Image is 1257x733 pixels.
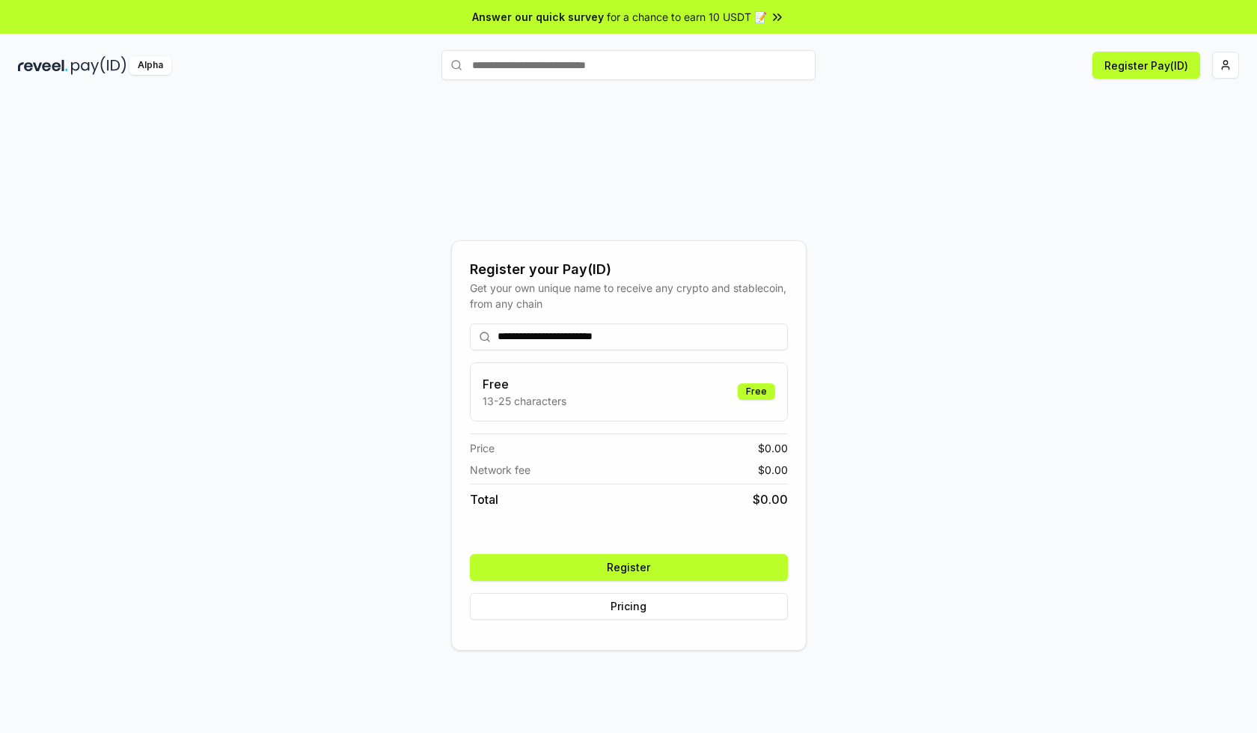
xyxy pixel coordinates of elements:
span: $ 0.00 [758,440,788,456]
div: Register your Pay(ID) [470,259,788,280]
div: Alpha [129,56,171,75]
span: for a chance to earn 10 USDT 📝 [607,9,767,25]
span: $ 0.00 [753,490,788,508]
button: Register [470,554,788,581]
span: Answer our quick survey [472,9,604,25]
h3: Free [483,375,566,393]
p: 13-25 characters [483,393,566,409]
button: Register Pay(ID) [1092,52,1200,79]
span: Total [470,490,498,508]
div: Free [738,383,775,400]
img: pay_id [71,56,126,75]
span: Network fee [470,462,530,478]
span: Price [470,440,495,456]
div: Get your own unique name to receive any crypto and stablecoin, from any chain [470,280,788,311]
img: reveel_dark [18,56,68,75]
button: Pricing [470,593,788,620]
span: $ 0.00 [758,462,788,478]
